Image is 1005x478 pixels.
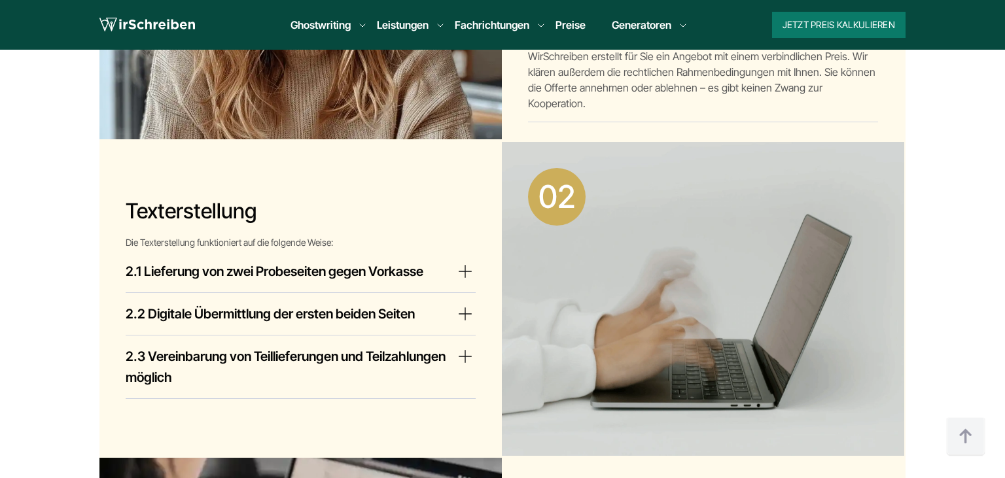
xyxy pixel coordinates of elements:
[126,261,476,282] summary: 2.1 Lieferung von zwei Probeseiten gegen Vorkasse
[126,261,423,282] h4: 2.1 Lieferung von zwei Probeseiten gegen Vorkasse
[126,346,455,388] h4: 2.3 Vereinbarung von Teillieferungen und Teilzahlungen möglich
[99,15,195,35] img: logo wirschreiben
[772,12,906,38] button: Jetzt Preis kalkulieren
[946,417,985,456] img: button top
[528,48,878,111] p: WirSchreiben erstellt für Sie ein Angebot mit einem verbindlichen Preis. Wir klären außerdem die ...
[126,346,476,388] summary: 2.3 Vereinbarung von Teillieferungen und Teilzahlungen möglich
[377,17,429,33] a: Leistungen
[555,18,586,31] a: Preise
[126,303,415,324] h4: 2.2 Digitale Übermittlung der ersten beiden Seiten
[612,17,671,33] a: Generatoren
[126,198,476,224] h3: Texterstellung
[502,142,904,456] img: Texterstellung
[291,17,351,33] a: Ghostwriting
[126,235,476,250] div: Die Texterstellung funktioniert auf die folgende Weise:
[455,17,529,33] a: Fachrichtungen
[126,303,476,324] summary: 2.2 Digitale Übermittlung der ersten beiden Seiten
